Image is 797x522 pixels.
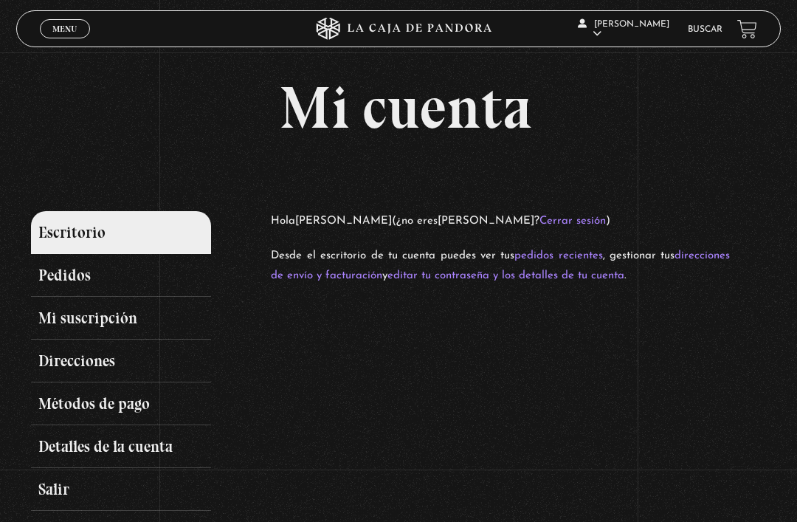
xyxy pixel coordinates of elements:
[578,20,669,38] span: [PERSON_NAME]
[31,340,211,382] a: Direcciones
[52,24,77,33] span: Menu
[271,246,730,286] p: Desde el escritorio de tu cuenta puedes ver tus , gestionar tus y .
[31,211,256,511] nav: Páginas de cuenta
[514,250,602,261] a: pedidos recientes
[31,382,211,425] a: Métodos de pago
[688,25,722,34] a: Buscar
[438,216,534,227] strong: [PERSON_NAME]
[31,297,211,340] a: Mi suscripción
[31,425,211,468] a: Detalles de la cuenta
[737,19,757,39] a: View your shopping cart
[387,270,624,281] a: editar tu contraseña y los detalles de tu cuenta
[539,216,606,227] a: Cerrar sesión
[31,468,211,511] a: Salir
[31,254,211,297] a: Pedidos
[295,216,392,227] strong: [PERSON_NAME]
[31,78,781,137] h1: Mi cuenta
[31,211,211,254] a: Escritorio
[48,37,83,47] span: Cerrar
[271,211,730,231] p: Hola (¿no eres ? )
